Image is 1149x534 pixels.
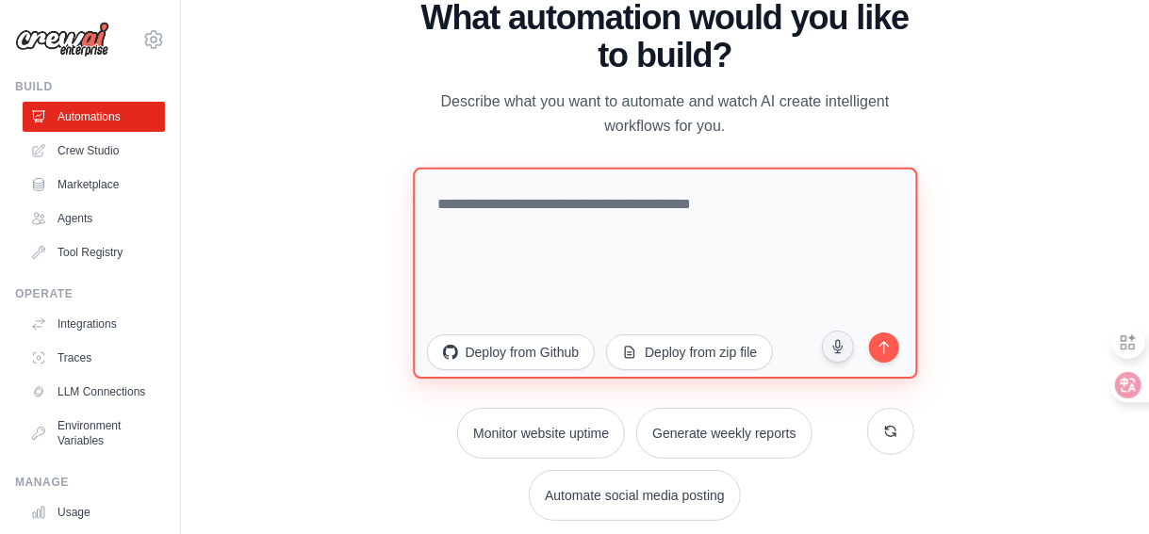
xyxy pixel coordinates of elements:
[15,22,109,57] img: Logo
[23,237,165,267] a: Tool Registry
[23,102,165,132] a: Automations
[15,286,165,301] div: Operate
[23,411,165,456] a: Environment Variables
[23,170,165,200] a: Marketplace
[23,343,165,373] a: Traces
[1055,444,1149,534] iframe: Chat Widget
[606,334,773,370] button: Deploy from zip file
[457,408,625,459] button: Monitor website uptime
[416,89,915,138] p: Describe what you want to automate and watch AI create intelligent workflows for you.
[529,470,741,521] button: Automate social media posting
[23,377,165,407] a: LLM Connections
[15,79,165,94] div: Build
[23,497,165,527] a: Usage
[23,136,165,166] a: Crew Studio
[23,203,165,234] a: Agents
[427,334,596,370] button: Deploy from Github
[15,475,165,490] div: Manage
[23,309,165,339] a: Integrations
[636,408,813,459] button: Generate weekly reports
